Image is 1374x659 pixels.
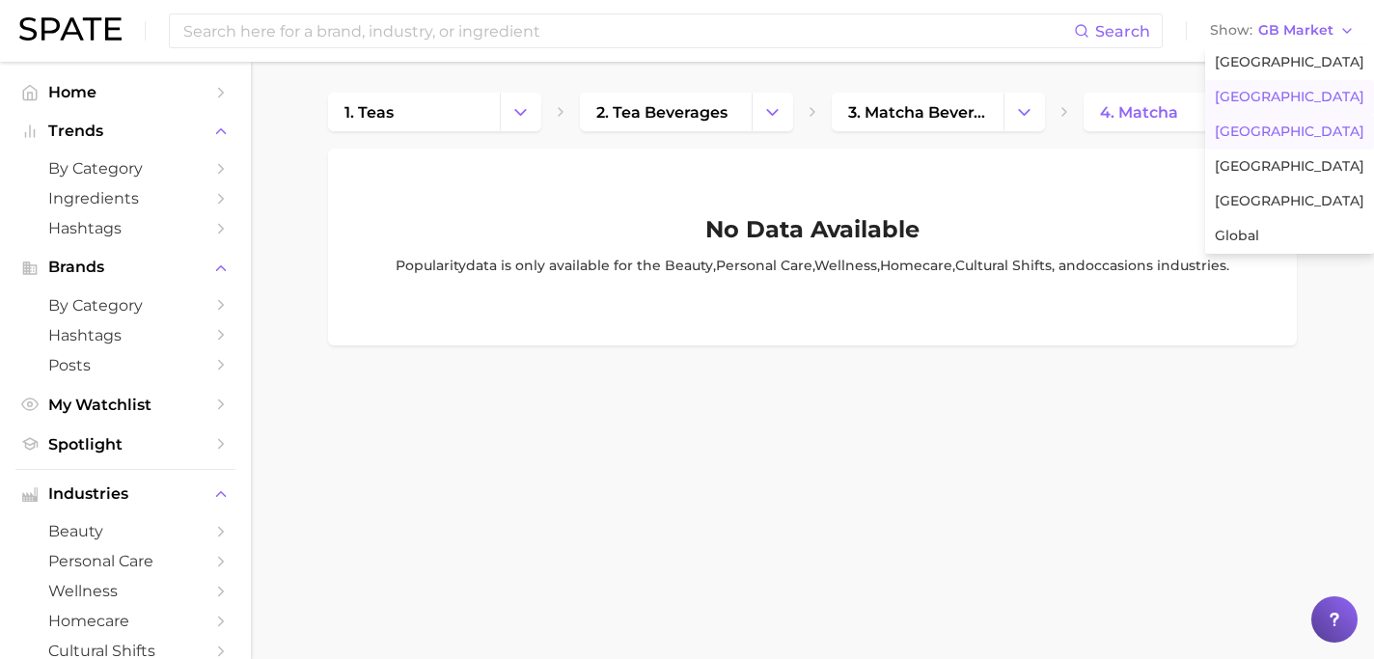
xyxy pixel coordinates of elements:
button: Trends [15,117,235,146]
a: 2. tea beverages [580,93,752,131]
button: Change Category [1003,93,1045,131]
span: Industries [48,485,203,503]
a: My Watchlist [15,390,235,420]
a: wellness [15,576,235,606]
input: Search here for a brand, industry, or ingredient [181,14,1074,47]
span: cultural shifts [955,257,1052,274]
a: 3. matcha beverages [832,93,1003,131]
a: by Category [15,290,235,320]
span: GB Market [1258,25,1333,36]
a: 1. teas [328,93,500,131]
span: beauty [48,522,203,540]
button: ShowGB Market [1205,18,1360,43]
a: Posts [15,350,235,380]
span: Spotlight [48,435,203,453]
span: [GEOGRAPHIC_DATA] [1215,89,1364,105]
span: personal care [716,257,812,274]
span: Ingredients [48,189,203,207]
span: Hashtags [48,219,203,237]
span: by Category [48,296,203,315]
span: Search [1095,22,1150,41]
a: Spotlight [15,429,235,459]
span: [GEOGRAPHIC_DATA] [1215,158,1364,175]
span: wellness [48,582,203,600]
span: [GEOGRAPHIC_DATA] [1215,124,1364,140]
button: Change Category [500,93,541,131]
span: My Watchlist [48,396,203,414]
span: [GEOGRAPHIC_DATA] [1215,54,1364,70]
span: 4. matcha [1100,103,1178,122]
a: 4. matcha [1084,93,1255,131]
span: Trends [48,123,203,140]
a: Hashtags [15,213,235,243]
span: wellness [814,257,877,274]
span: 1. teas [344,103,394,122]
a: personal care [15,546,235,576]
span: 3. matcha beverages [848,103,987,122]
span: by Category [48,159,203,178]
span: 2. tea beverages [596,103,728,122]
span: Show [1210,25,1252,36]
a: beauty [15,516,235,546]
span: Hashtags [48,326,203,344]
a: Ingredients [15,183,235,213]
span: Posts [48,356,203,374]
span: personal care [48,552,203,570]
div: ShowGB Market [1205,45,1374,254]
a: by Category [15,153,235,183]
a: homecare [15,606,235,636]
span: homecare [48,612,203,630]
span: homecare [880,257,952,274]
p: Popularity data is only available for the , , , , , and industr ies . [396,255,1229,276]
a: Home [15,77,235,107]
img: SPATE [19,17,122,41]
button: Industries [15,480,235,508]
button: Brands [15,253,235,282]
a: Hashtags [15,320,235,350]
span: Brands [48,259,203,276]
span: [GEOGRAPHIC_DATA] [1215,193,1364,209]
span: occasions [1085,257,1153,274]
span: Global [1215,228,1259,244]
button: Change Category [752,93,793,131]
span: beauty [665,257,713,274]
span: Home [48,83,203,101]
h1: No Data Available [705,218,920,241]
